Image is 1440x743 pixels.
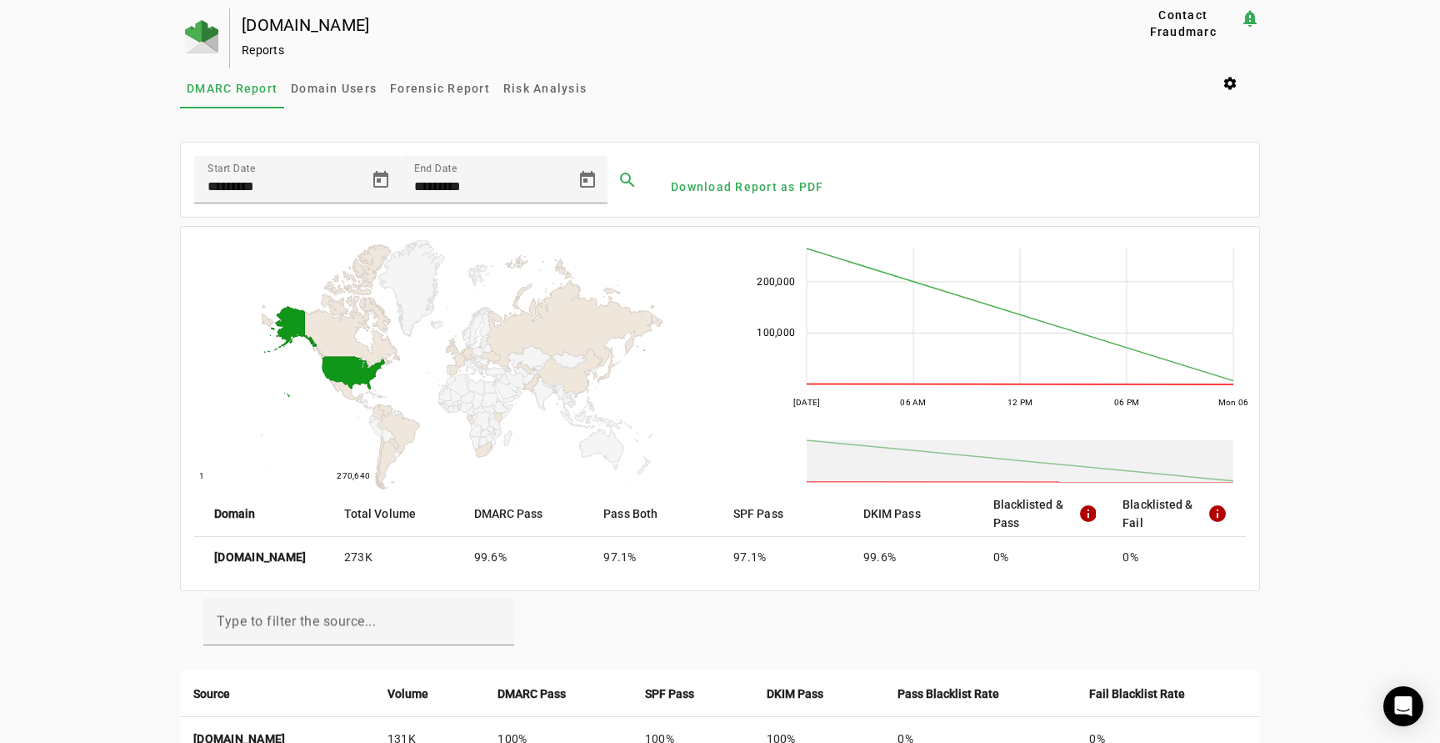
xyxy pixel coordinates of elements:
[1089,685,1185,703] strong: Fail Blacklist Rate
[767,685,823,703] strong: DKIM Pass
[383,68,497,108] a: Forensic Report
[645,685,740,703] div: SPF Pass
[461,537,591,577] mat-cell: 99.6%
[1007,398,1032,407] text: 12 PM
[361,160,401,200] button: Open calendar
[214,505,256,523] strong: Domain
[1127,8,1240,38] button: Contact Fraudmarc
[497,68,593,108] a: Risk Analysis
[207,163,255,174] mat-label: Start Date
[897,685,1062,703] div: Pass Blacklist Rate
[645,685,694,703] strong: SPF Pass
[497,685,617,703] div: DMARC Pass
[1109,537,1246,577] mat-cell: 0%
[1240,8,1260,28] mat-icon: notification_important
[214,549,306,565] strong: [DOMAIN_NAME]
[980,490,1110,537] mat-header-cell: Blacklisted & Pass
[1089,685,1247,703] div: Fail Blacklist Rate
[291,83,377,94] span: Domain Users
[900,398,926,407] text: 06 AM
[567,160,607,200] button: Open calendar
[793,398,821,407] text: [DATE]
[187,83,277,94] span: DMARC Report
[497,685,566,703] strong: DMARC Pass
[331,537,461,577] mat-cell: 273K
[461,490,591,537] mat-header-cell: DMARC Pass
[390,83,490,94] span: Forensic Report
[217,614,376,630] mat-label: Type to filter the source...
[850,537,980,577] mat-cell: 99.6%
[242,42,1073,58] div: Reports
[757,276,795,288] text: 200,000
[980,537,1110,577] mat-cell: 0%
[242,17,1073,33] div: [DOMAIN_NAME]
[331,490,461,537] mat-header-cell: Total Volume
[1207,504,1226,524] mat-icon: info
[850,490,980,537] mat-header-cell: DKIM Pass
[1109,490,1246,537] mat-header-cell: Blacklisted & Fail
[1114,398,1139,407] text: 06 PM
[720,490,850,537] mat-header-cell: SPF Pass
[193,685,361,703] div: Source
[387,685,428,703] strong: Volume
[664,172,831,202] button: Download Report as PDF
[387,685,471,703] div: Volume
[284,68,383,108] a: Domain Users
[193,685,230,703] strong: Source
[1078,504,1096,524] mat-icon: info
[897,685,999,703] strong: Pass Blacklist Rate
[194,240,720,490] svg: A chart.
[757,327,795,339] text: 100,000
[185,20,218,53] img: Fraudmarc Logo
[503,83,587,94] span: Risk Analysis
[337,471,370,480] text: 270,640
[180,68,284,108] a: DMARC Report
[414,163,457,174] mat-label: End Date
[1133,7,1233,40] span: Contact Fraudmarc
[199,471,204,480] text: 1
[671,178,824,195] span: Download Report as PDF
[1383,686,1423,726] div: Open Intercom Messenger
[720,537,850,577] mat-cell: 97.1%
[767,685,872,703] div: DKIM Pass
[1218,398,1249,407] text: Mon 06
[590,537,720,577] mat-cell: 97.1%
[590,490,720,537] mat-header-cell: Pass Both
